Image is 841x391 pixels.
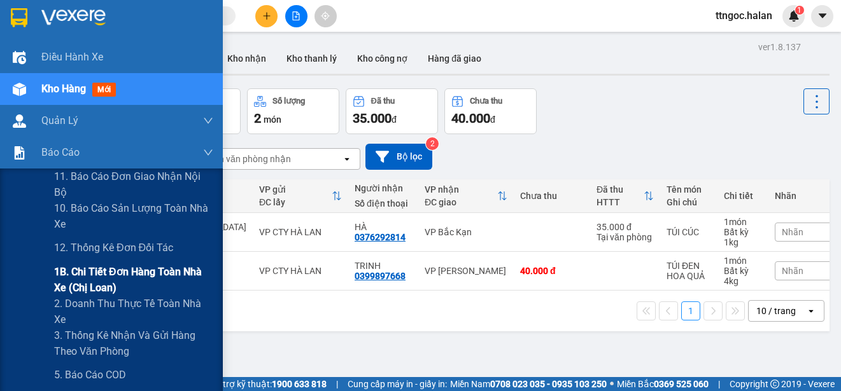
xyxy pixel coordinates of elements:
[41,83,86,95] span: Kho hàng
[597,222,654,232] div: 35.000 đ
[336,377,338,391] span: |
[418,179,514,213] th: Toggle SortBy
[13,146,26,160] img: solution-icon
[724,227,762,237] div: Bất kỳ
[425,266,507,276] div: VP [PERSON_NAME]
[355,222,412,232] div: HÀ
[418,43,491,74] button: Hàng đã giao
[667,227,711,237] div: TÚI CÚC
[264,114,281,125] span: món
[41,113,78,128] span: Quản Lý
[203,153,291,165] div: Chọn văn phòng nhận
[724,217,762,227] div: 1 món
[724,276,762,286] div: 4 kg
[775,191,838,201] div: Nhãn
[724,191,762,201] div: Chi tiết
[425,227,507,237] div: VP Bắc Kạn
[262,11,271,20] span: plus
[667,184,711,195] div: Tên món
[597,197,644,207] div: HTTT
[321,11,330,20] span: aim
[355,198,412,209] div: Số điện thoại
[788,10,800,22] img: icon-new-feature
[756,305,796,317] div: 10 / trang
[806,306,816,316] svg: open
[797,6,802,15] span: 1
[13,51,26,64] img: warehouse-icon
[41,49,103,65] span: Điều hành xe
[724,266,762,276] div: Bất kỳ
[217,43,276,74] button: Kho nhận
[371,97,395,106] div: Đã thu
[520,191,584,201] div: Chưa thu
[355,183,412,193] div: Người nhận
[347,43,418,74] button: Kho công nợ
[314,5,337,27] button: aim
[667,197,711,207] div: Ghi chú
[610,381,614,387] span: ⚪️
[426,137,439,150] sup: 2
[54,240,173,256] span: 12. Thống kê đơn đối tác
[597,232,654,242] div: Tại văn phòng
[203,147,213,158] span: down
[811,5,833,27] button: caret-down
[348,377,447,391] span: Cung cấp máy in - giấy in:
[425,184,497,195] div: VP nhận
[41,144,80,160] span: Báo cáo
[590,179,660,213] th: Toggle SortBy
[355,261,412,271] div: TRINH
[782,266,803,276] span: Nhãn
[54,327,213,359] span: 3. Thống kê nhận và gửi hàng theo văn phòng
[451,111,490,126] span: 40.000
[705,8,782,24] span: ttngoc.halan
[365,144,432,170] button: Bộ lọc
[259,227,342,237] div: VP CTY HÀ LAN
[254,111,261,126] span: 2
[392,114,397,125] span: đ
[450,377,607,391] span: Miền Nam
[353,111,392,126] span: 35.000
[13,114,26,128] img: warehouse-icon
[444,88,537,134] button: Chưa thu40.000đ
[770,380,779,388] span: copyright
[355,271,406,281] div: 0399897668
[92,83,116,97] span: mới
[272,97,305,106] div: Số lượng
[54,296,213,327] span: 2. Doanh thu thực tế toàn nhà xe
[782,227,803,237] span: Nhãn
[209,377,327,391] span: Hỗ trợ kỹ thuật:
[285,5,307,27] button: file-add
[617,377,709,391] span: Miền Bắc
[346,88,438,134] button: Đã thu35.000đ
[54,264,213,296] span: 1B. Chi tiết đơn hàng toàn nhà xe (chị loan)
[667,261,711,281] div: TÚI ĐEN HOA QUẢ
[253,179,348,213] th: Toggle SortBy
[54,168,213,200] span: 11. Báo cáo đơn giao nhận nội bộ
[681,301,700,320] button: 1
[292,11,300,20] span: file-add
[718,377,720,391] span: |
[724,256,762,266] div: 1 món
[54,367,126,383] span: 5. Báo cáo COD
[276,43,347,74] button: Kho thanh lý
[355,232,406,242] div: 0376292814
[795,6,804,15] sup: 1
[203,116,213,126] span: down
[272,379,327,389] strong: 1900 633 818
[255,5,278,27] button: plus
[342,154,352,164] svg: open
[54,200,213,232] span: 10. Báo cáo sản lượng toàn nhà xe
[247,88,339,134] button: Số lượng2món
[425,197,497,207] div: ĐC giao
[259,184,332,195] div: VP gửi
[724,237,762,247] div: 1 kg
[259,197,332,207] div: ĐC lấy
[470,97,502,106] div: Chưa thu
[520,266,584,276] div: 40.000 đ
[11,8,27,27] img: logo-vxr
[259,266,342,276] div: VP CTY HÀ LAN
[654,379,709,389] strong: 0369 525 060
[13,83,26,96] img: warehouse-icon
[817,10,828,22] span: caret-down
[597,184,644,195] div: Đã thu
